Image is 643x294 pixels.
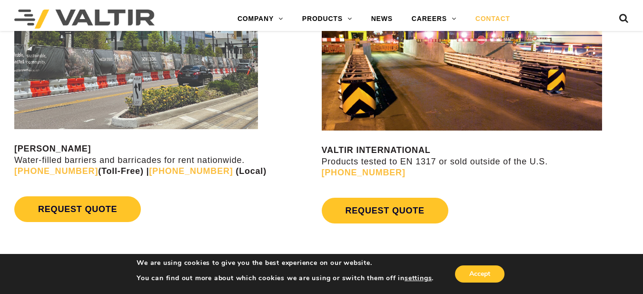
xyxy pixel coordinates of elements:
[14,143,319,177] p: Water-filled barriers and barricades for rent nationwide.
[228,10,293,29] a: COMPANY
[236,166,267,176] strong: (Local)
[293,10,362,29] a: PRODUCTS
[14,10,155,29] img: Valtir
[14,166,98,176] a: [PHONE_NUMBER]
[362,10,402,29] a: NEWS
[149,166,233,176] a: [PHONE_NUMBER]
[137,259,434,267] p: We are using cookies to give you the best experience on our website.
[14,144,91,153] strong: [PERSON_NAME]
[137,274,434,283] p: You can find out more about which cookies we are using or switch them off in .
[14,166,149,176] strong: (Toll-Free) |
[466,10,520,29] a: CONTACT
[14,196,141,222] a: REQUEST QUOTE
[322,198,448,223] a: REQUEST QUOTE
[322,168,406,177] a: [PHONE_NUMBER]
[455,265,505,283] button: Accept
[405,274,432,283] button: settings
[322,145,431,155] strong: VALTIR INTERNATIONAL
[402,10,466,29] a: CAREERS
